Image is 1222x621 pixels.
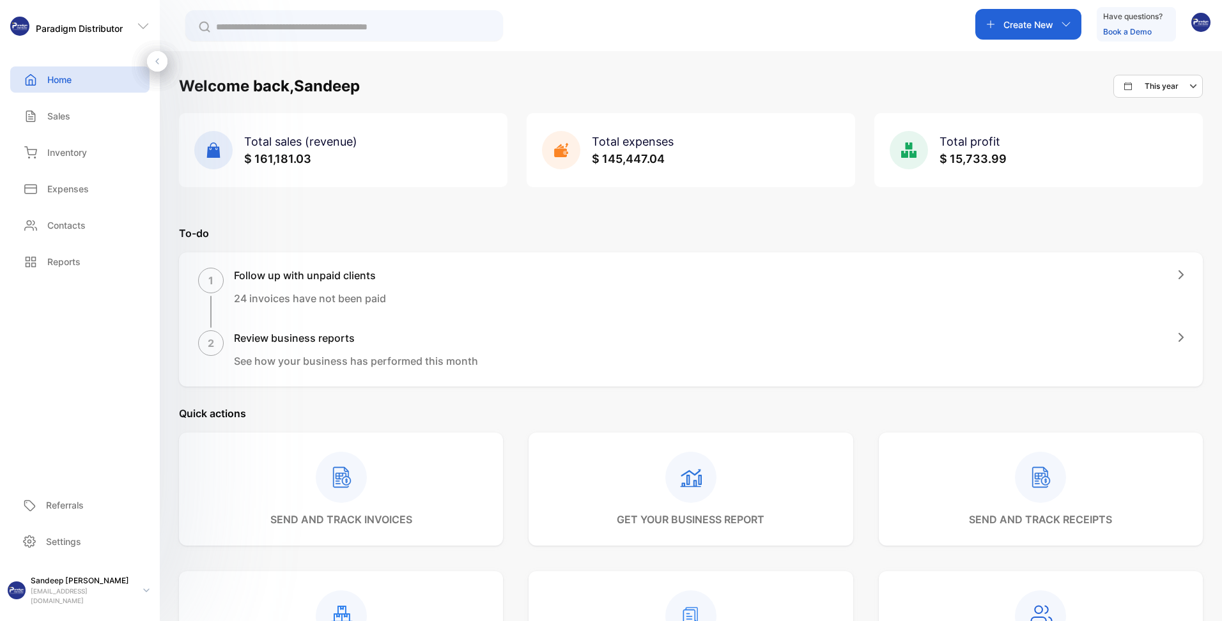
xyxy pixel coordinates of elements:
[179,406,1203,421] p: Quick actions
[31,575,133,586] p: Sandeep [PERSON_NAME]
[46,535,81,548] p: Settings
[270,512,412,527] p: send and track invoices
[1145,80,1179,92] p: This year
[975,9,1081,40] button: Create New
[234,353,478,369] p: See how your business has performed this month
[47,146,87,159] p: Inventory
[244,152,311,165] span: $ 161,181.03
[1003,18,1053,31] p: Create New
[244,135,357,148] span: Total sales (revenue)
[36,22,123,35] p: Paradigm Distributor
[1191,9,1210,40] button: avatar
[234,268,386,283] h1: Follow up with unpaid clients
[592,152,665,165] span: $ 145,447.04
[208,273,213,288] p: 1
[46,498,84,512] p: Referrals
[47,218,86,232] p: Contacts
[31,586,133,606] p: [EMAIL_ADDRESS][DOMAIN_NAME]
[47,255,81,268] p: Reports
[940,135,1000,148] span: Total profit
[47,73,72,86] p: Home
[208,335,214,351] p: 2
[1103,10,1163,23] p: Have questions?
[617,512,764,527] p: get your business report
[234,330,478,346] h1: Review business reports
[1191,13,1210,32] img: avatar
[1113,75,1203,98] button: This year
[969,512,1112,527] p: send and track receipts
[940,152,1007,165] span: $ 15,733.99
[179,75,360,98] h1: Welcome back, Sandeep
[8,581,26,599] img: profile
[47,182,89,195] p: Expenses
[179,226,1203,241] p: To-do
[592,135,674,148] span: Total expenses
[234,291,386,306] p: 24 invoices have not been paid
[10,17,29,36] img: logo
[1103,27,1152,36] a: Book a Demo
[47,109,70,123] p: Sales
